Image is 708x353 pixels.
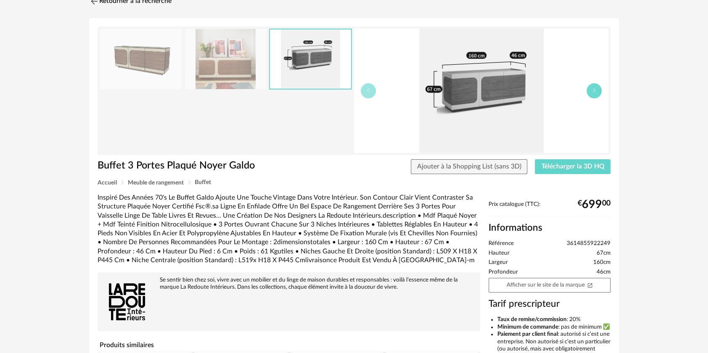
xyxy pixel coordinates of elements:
[185,29,267,89] img: 91d41d57b1a06a705dd93fd3fdc278ad.jpg
[102,277,476,291] div: Se sentir bien chez soi, vivre avec un mobilier et du linge de maison durables et responsables : ...
[489,250,510,257] span: Hauteur
[411,159,528,174] button: Ajouter à la Shopping List (sans 3D)
[128,180,184,186] span: Meuble de rangement
[497,324,610,331] li: : pas de minimum ✅
[489,278,610,292] a: Afficher sur le site de la marqueOpen In New icon
[535,159,610,174] button: Télécharger la 3D HQ
[98,159,306,172] h1: Buffet 3 Portes Plaqué Noyer Galdo
[102,277,152,327] img: brand logo
[489,222,610,234] h2: Informations
[417,163,521,170] span: Ajouter à la Shopping List (sans 3D)
[489,240,514,248] span: Référence
[587,282,593,287] span: Open In New icon
[354,29,608,153] img: 44bc7bac0b79b0afce76e34d55c01f5e.jpg
[489,201,610,216] div: Prix catalogue (TTC):
[582,201,602,208] span: 699
[489,269,518,276] span: Profondeur
[578,201,610,208] div: € 00
[541,163,604,170] span: Télécharger la 3D HQ
[489,259,508,266] span: Largeur
[597,250,610,257] span: 67cm
[100,29,182,89] img: thumbnail.png
[497,316,610,324] li: : 20%
[98,180,117,186] span: Accueil
[489,298,610,310] h3: Tarif prescripteur
[195,179,211,185] span: Buffet
[98,193,480,265] div: Inspiré Des Années 70's Le Buffet Galdo Ajoute Une Touche Vintage Dans Votre Intérieur. Son Conto...
[597,269,610,276] span: 46cm
[98,339,480,351] h4: Produits similaires
[567,240,610,248] span: 3614855922249
[593,259,610,266] span: 160cm
[270,29,351,89] img: 44bc7bac0b79b0afce76e34d55c01f5e.jpg
[497,331,557,337] b: Paiement par client final
[497,316,566,322] b: Taux de remise/commission
[497,324,558,330] b: Minimum de commande
[98,179,610,186] div: Breadcrumb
